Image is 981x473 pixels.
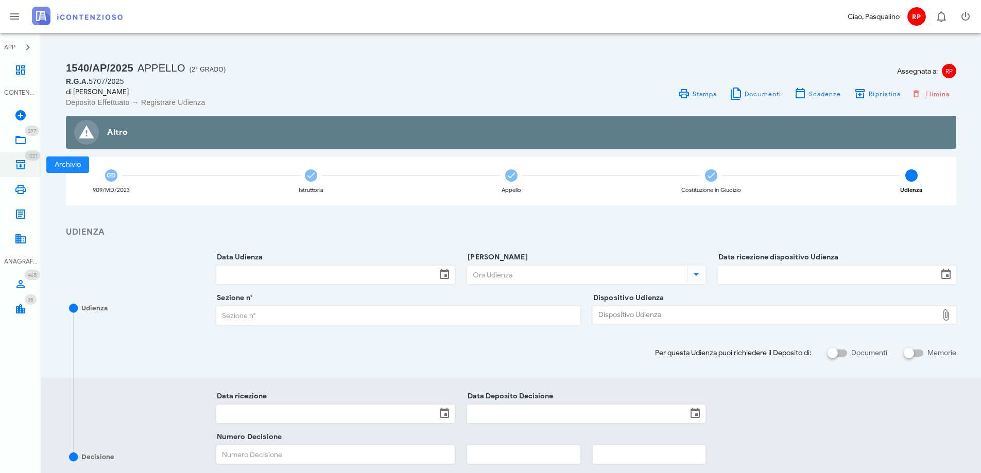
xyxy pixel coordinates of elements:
[905,169,918,182] span: 5
[897,66,938,77] span: Assegnata a:
[468,266,685,284] input: Ora Udienza
[692,90,717,98] span: Stampa
[28,128,36,134] span: 297
[217,307,579,324] input: Sezione n°
[137,62,185,74] span: Appello
[787,86,848,101] button: Scadenze
[724,86,788,101] button: Documenti
[655,347,811,358] span: Per questa Udienza puoi richiedere il Deposito di:
[25,126,39,136] span: Distintivo
[32,7,123,25] img: logo-text-2x.png
[868,90,901,98] span: Ripristina
[93,187,130,193] div: 909/MD/2023
[107,127,128,137] strong: Altro
[66,76,505,86] div: 5707/2025
[502,187,521,193] div: Appello
[914,89,950,98] span: Elimina
[214,293,253,303] label: Sezione n°
[81,452,114,462] div: Decisione
[299,187,323,193] div: Istruttoria
[217,446,454,463] input: Numero Decisione
[904,4,928,29] button: RP
[66,226,956,239] h3: Udienza
[671,86,723,101] a: Stampa
[848,11,900,22] div: Ciao, Pasqualino
[593,307,938,323] div: Dispositivo Udienza
[28,152,37,159] span: 1221
[190,66,226,73] span: (2° Grado)
[942,64,956,78] span: RP
[907,86,956,101] button: Elimina
[744,90,781,98] span: Documenti
[681,187,741,193] div: Costituzione in Giudizio
[848,86,907,101] button: Ripristina
[4,257,37,266] div: ANAGRAFICA
[25,270,40,280] span: Distintivo
[25,150,40,161] span: Distintivo
[66,77,89,85] span: R.G.A.
[81,303,108,313] div: Udienza
[900,187,922,193] div: Udienza
[25,294,37,305] span: Distintivo
[4,88,37,97] div: CONTENZIOSO
[808,90,841,98] span: Scadenze
[66,97,505,108] div: Deposito Effettuato → Registrare Udienza
[927,348,956,358] label: Memorie
[66,62,133,74] span: 1540/AP/2025
[590,293,664,303] label: Dispositivo Udienza
[28,296,33,303] span: 35
[928,4,953,29] button: Distintivo
[28,272,37,278] span: 465
[214,432,282,442] label: Numero Decisione
[66,86,505,97] div: di [PERSON_NAME]
[464,252,528,262] label: [PERSON_NAME]
[907,7,926,26] span: RP
[851,348,887,358] label: Documenti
